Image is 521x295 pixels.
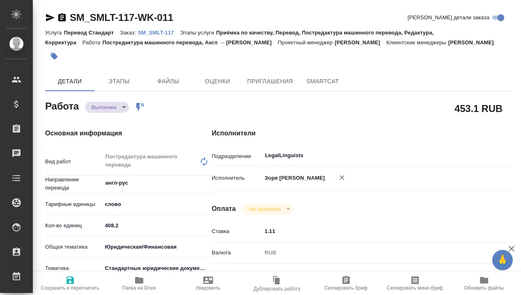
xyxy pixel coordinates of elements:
span: Уведомить [196,285,220,291]
button: Удалить исполнителя [333,169,351,187]
span: Файлы [149,76,188,87]
p: Клиентские менеджеры [386,39,448,46]
button: Обновить файлы [450,272,519,295]
p: Общая тематика [45,243,102,251]
button: Скопировать мини-бриф [381,272,450,295]
p: SM_SMLT-117 [138,30,180,36]
input: ✎ Введи что-нибудь [262,225,487,237]
div: слово [102,197,216,211]
span: Скопировать мини-бриф [387,285,443,291]
p: Постредактура машинного перевода, Англ → [PERSON_NAME] [102,39,278,46]
div: RUB [262,246,487,260]
p: Тематика [45,264,102,272]
button: Open [211,182,213,184]
span: Дублировать работу [254,286,301,292]
p: Услуга [45,30,64,36]
span: Оценки [198,76,237,87]
input: ✎ Введи что-нибудь [102,220,216,231]
button: Уведомить [174,272,243,295]
p: Подразделение [212,152,262,160]
button: Сохранить и пересчитать [36,272,105,295]
p: Этапы услуги [180,30,216,36]
p: Кол-во единиц [45,222,102,230]
a: SM_SMLT-117 [138,29,180,36]
p: Ставка [212,227,262,236]
p: Приёмка по качеству, Перевод, Постредактура машинного перевода, Редактура, Корректура [45,30,434,46]
button: Скопировать ссылку для ЯМессенджера [45,13,55,23]
span: Папка на Drive [122,285,156,291]
span: Обновить файлы [464,285,504,291]
p: Перевод Стандарт [64,30,120,36]
h2: Работа [45,98,79,113]
p: [PERSON_NAME] [448,39,500,46]
button: Выполнен [89,104,119,111]
p: Валюта [212,249,262,257]
div: Выполнен [85,102,129,113]
button: Open [482,155,484,156]
div: Выполнен [242,204,293,215]
p: Зоря [PERSON_NAME] [262,174,325,182]
div: Стандартные юридические документы, договоры, уставы [102,261,216,275]
span: Этапы [99,76,139,87]
div: Юридическая/Финансовая [102,240,216,254]
span: Приглашения [247,76,293,87]
p: Исполнитель [212,174,262,182]
button: 🙏 [492,250,513,270]
p: Тарифные единицы [45,200,102,208]
a: SM_SMLT-117-WK-011 [70,12,173,23]
button: Дублировать работу [243,272,312,295]
span: Скопировать бриф [324,285,367,291]
span: 🙏 [496,252,510,269]
h2: 453.1 RUB [454,101,503,115]
button: Скопировать ссылку [57,13,67,23]
p: Вид работ [45,158,102,166]
span: SmartCat [303,76,342,87]
button: Скопировать бриф [312,272,381,295]
p: [PERSON_NAME] [335,39,386,46]
button: Папка на Drive [105,272,174,295]
span: [PERSON_NAME] детали заказа [408,14,489,22]
span: Сохранить и пересчитать [41,285,99,291]
span: Детали [50,76,90,87]
h4: Основная информация [45,128,179,138]
button: Не оплачена [246,206,283,213]
p: Проектный менеджер [278,39,335,46]
p: Работа [83,39,103,46]
p: Заказ: [120,30,138,36]
button: Добавить тэг [45,47,63,65]
p: Направление перевода [45,176,102,192]
h4: Исполнители [212,128,512,138]
h4: Оплата [212,204,236,214]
